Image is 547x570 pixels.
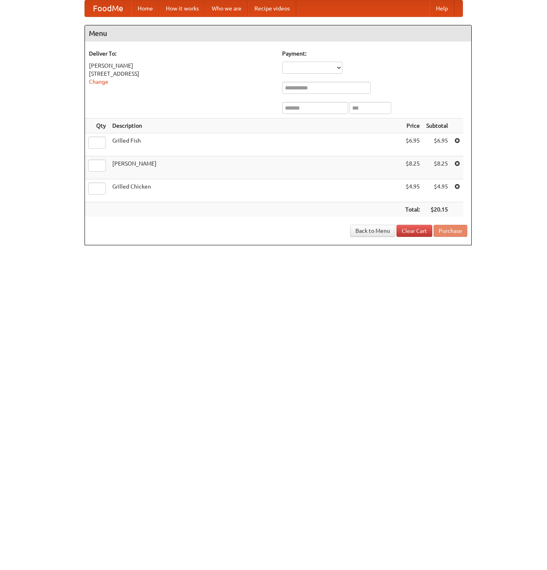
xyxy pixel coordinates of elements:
[402,133,423,156] td: $6.95
[205,0,248,17] a: Who we are
[131,0,159,17] a: Home
[159,0,205,17] a: How it works
[89,79,108,85] a: Change
[423,202,451,217] th: $20.15
[402,156,423,179] td: $8.25
[423,133,451,156] td: $6.95
[89,70,274,78] div: [STREET_ADDRESS]
[350,225,395,237] a: Back to Menu
[402,179,423,202] td: $4.95
[89,62,274,70] div: [PERSON_NAME]
[109,156,402,179] td: [PERSON_NAME]
[429,0,454,17] a: Help
[109,133,402,156] td: Grilled Fish
[85,0,131,17] a: FoodMe
[402,202,423,217] th: Total:
[109,118,402,133] th: Description
[423,179,451,202] td: $4.95
[423,118,451,133] th: Subtotal
[85,25,471,41] h4: Menu
[109,179,402,202] td: Grilled Chicken
[89,50,274,58] h5: Deliver To:
[282,50,467,58] h5: Payment:
[396,225,432,237] a: Clear Cart
[402,118,423,133] th: Price
[248,0,296,17] a: Recipe videos
[423,156,451,179] td: $8.25
[433,225,467,237] button: Purchase
[85,118,109,133] th: Qty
